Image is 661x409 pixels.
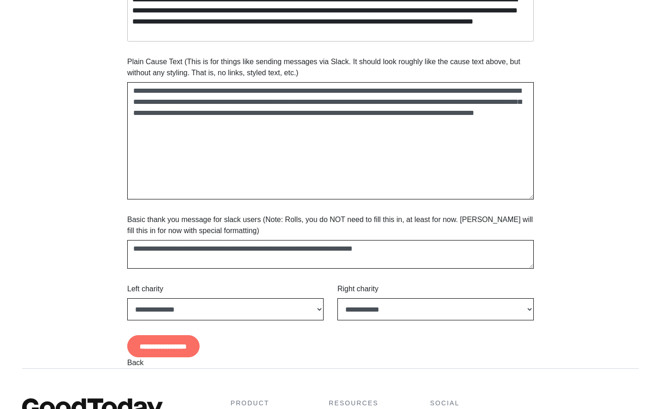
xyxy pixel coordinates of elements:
label: Basic thank you message for slack users (Note: Rolls, you do NOT need to fill this in, at least f... [127,214,534,236]
label: Left charity [127,283,163,295]
h4: Social [430,398,639,408]
label: Plain Cause Text (This is for things like sending messages via Slack. It should look roughly like... [127,56,534,78]
h4: Product [230,398,277,408]
h4: Resources [329,398,378,408]
label: Right charity [337,283,378,295]
a: Back [127,359,144,367]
